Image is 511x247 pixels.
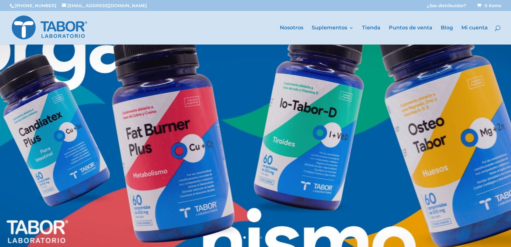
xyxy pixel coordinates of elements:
[389,26,432,45] a: Puntos de venta
[265,236,268,239] a: 5
[11,14,88,41] img: Laboratorio Tabor
[362,26,380,45] a: Tienda
[15,3,56,8] a: [PHONE_NUMBER]
[243,236,246,239] a: 1
[441,26,453,45] a: Blog
[249,236,251,239] a: 2
[280,26,303,45] a: Nosotros
[260,236,262,239] a: 4
[312,26,354,45] a: Suplementos
[477,3,501,8] span: 0 Items
[476,3,501,8] a: 0 Items
[62,3,147,8] a: [EMAIL_ADDRESS][DOMAIN_NAME]
[461,26,488,45] a: Mi cuenta
[254,236,257,239] a: 3
[427,4,466,11] a: ¿Sos distribuidor?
